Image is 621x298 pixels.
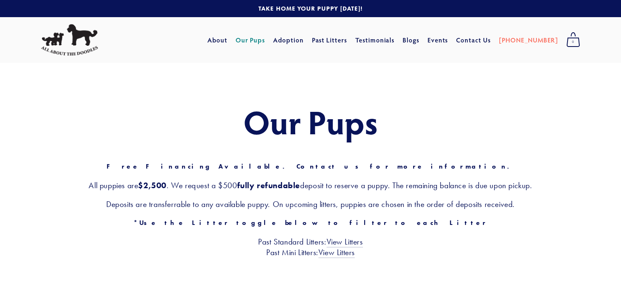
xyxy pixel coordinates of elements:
[41,199,580,209] h3: Deposits are transferrable to any available puppy. On upcoming litters, puppies are chosen in the...
[456,33,491,47] a: Contact Us
[427,33,448,47] a: Events
[134,219,487,227] strong: *Use the Litter toggle below to filter to each Litter
[312,36,347,44] a: Past Litters
[41,24,98,56] img: All About The Doodles
[403,33,419,47] a: Blogs
[566,37,580,47] span: 0
[41,236,580,258] h3: Past Standard Litters: Past Mini Litters:
[236,33,265,47] a: Our Pups
[499,33,558,47] a: [PHONE_NUMBER]
[41,180,580,191] h3: All puppies are . We request a $500 deposit to reserve a puppy. The remaining balance is due upon...
[273,33,304,47] a: Adoption
[207,33,227,47] a: About
[138,180,167,190] strong: $2,500
[355,33,395,47] a: Testimonials
[41,104,580,140] h1: Our Pups
[327,237,363,247] a: View Litters
[107,162,514,170] strong: Free Financing Available. Contact us for more information.
[237,180,300,190] strong: fully refundable
[318,247,355,258] a: View Litters
[562,30,584,50] a: 0 items in cart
